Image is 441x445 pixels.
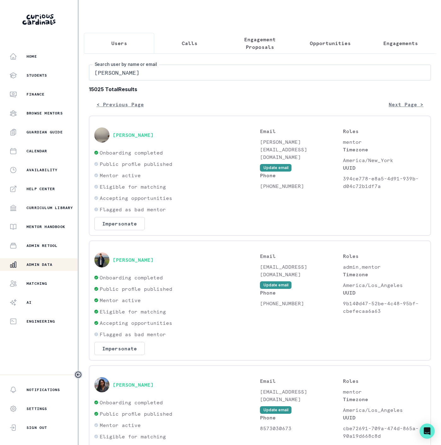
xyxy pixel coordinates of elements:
p: 8573030673 [260,425,343,432]
p: Roles [343,127,426,135]
p: Onboarding completed [100,149,163,156]
p: Opportunities [310,39,351,47]
p: Accepting opportunities [100,319,172,327]
p: [EMAIL_ADDRESS][DOMAIN_NAME] [260,263,343,278]
p: Calendar [26,149,47,154]
button: Toggle sidebar [74,371,82,379]
p: Roles [343,252,426,260]
p: Users [111,39,127,47]
p: America/New_York [343,156,426,164]
p: 9b140d47-52be-4c48-95bf-cbefecaa6a63 [343,300,426,315]
p: UUID [343,414,426,421]
p: Admin Retool [26,243,57,248]
button: Update email [260,164,291,172]
p: Guardian Guide [26,130,63,135]
p: Timezone [343,395,426,403]
p: America/Los_Angeles [343,281,426,289]
p: Timezone [343,146,426,153]
p: Settings [26,406,47,411]
p: admin,mentor [343,263,426,271]
p: Notifications [26,387,60,392]
p: Public profile published [100,410,172,418]
p: Accepting opportunities [100,194,172,202]
p: Onboarding completed [100,399,163,406]
p: Mentor Handbook [26,224,65,229]
p: Eligible for matching [100,183,166,190]
p: Flagged as bad mentor [100,331,166,338]
p: Email [260,127,343,135]
p: Eligible for matching [100,433,166,440]
p: Eligible for matching [100,308,166,315]
button: Impersonate [94,217,145,230]
p: Curriculum Library [26,205,73,210]
p: [PHONE_NUMBER] [260,300,343,307]
p: Email [260,252,343,260]
p: Onboarding completed [100,274,163,281]
p: Phone [260,414,343,421]
p: Engagements [383,39,418,47]
p: Finance [26,92,44,97]
p: Public profile published [100,160,172,168]
button: [PERSON_NAME] [113,257,154,263]
button: [PERSON_NAME] [113,382,154,388]
p: 394ce778-e8a5-4d91-939b-d04c72b1df7a [343,175,426,190]
p: Phone [260,172,343,179]
p: cbe72691-709a-474d-865a-90a19d668c8d [343,425,426,440]
p: Help Center [26,186,55,191]
p: Admin Data [26,262,52,267]
button: Update email [260,406,291,414]
p: Mentor active [100,296,141,304]
p: America/Los_Angeles [343,406,426,414]
p: Engineering [26,319,55,324]
p: [EMAIL_ADDRESS][DOMAIN_NAME] [260,388,343,403]
button: < Previous Page [89,98,151,111]
p: [PHONE_NUMBER] [260,182,343,190]
button: Impersonate [94,342,145,355]
p: Phone [260,289,343,296]
p: UUID [343,289,426,296]
b: 15025 Total Results [89,85,431,93]
button: Update email [260,281,291,289]
p: Sign Out [26,425,47,430]
p: Timezone [343,271,426,278]
p: Calls [182,39,197,47]
p: UUID [343,164,426,172]
img: Curious Cardinals Logo [22,14,56,25]
p: Public profile published [100,285,172,293]
p: mentor [343,138,426,146]
p: Engagement Proposals [230,36,290,51]
p: Roles [343,377,426,385]
div: Open Intercom Messenger [420,424,435,439]
p: Mentor active [100,421,141,429]
p: Availability [26,167,57,173]
p: Flagged as bad mentor [100,206,166,213]
p: Email [260,377,343,385]
p: Matching [26,281,47,286]
p: AI [26,300,32,305]
p: Browse Mentors [26,111,63,116]
p: Students [26,73,47,78]
p: Mentor active [100,172,141,179]
p: [PERSON_NAME][EMAIL_ADDRESS][DOMAIN_NAME] [260,138,343,161]
button: Next Page > [381,98,431,111]
p: mentor [343,388,426,395]
p: Home [26,54,37,59]
button: [PERSON_NAME] [113,132,154,138]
